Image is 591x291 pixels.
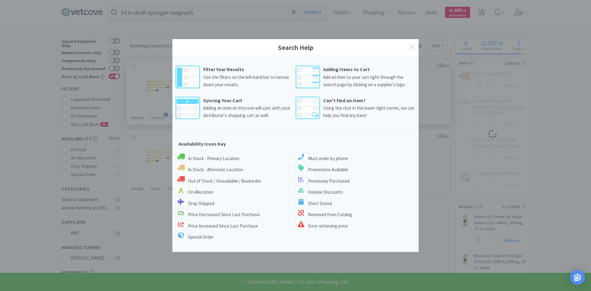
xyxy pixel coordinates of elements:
[175,231,295,243] p: Special Order
[323,74,416,90] p: Add an item to your cart right through the search page by clicking on a supplier's logo.
[175,186,295,198] p: On Allocation
[295,164,416,175] p: Promotions Available
[323,104,416,121] p: Using the chat in the lower right corner, we can help you find any item!
[203,104,295,121] p: Adding an item on Vetcove will sync with your distributor's shopping cart as well.
[172,39,419,56] div: Search Help
[179,140,412,148] h5: Availability Icons Key
[203,74,295,90] p: Use the filters on the left hand bar to narrow down your results.
[295,97,323,119] img: help_support.png
[295,198,416,209] p: Short Dated
[295,209,416,220] p: Removed from Catalog
[175,66,203,88] img: help_filters.png
[175,220,295,232] p: Price Increased Since Last Purchase
[295,220,416,232] p: Error retrieving price
[203,66,295,74] h5: Filter Your Results
[175,209,295,220] p: Price Decreased Since Last Purchase
[175,153,295,164] p: In Stock - Primary Location
[175,175,295,187] p: Out of Stock / Unavailable / Backorder
[323,66,416,74] h5: Adding Items to Cart
[175,97,203,119] img: help_sync_cart.png
[295,175,416,187] p: Previously Purchased
[570,270,585,285] div: Open Intercom Messenger
[175,198,295,209] p: Drop Shipped
[295,66,323,88] img: help_add_to_cart.png
[295,186,416,198] p: Volume Discounts
[295,153,416,164] p: Must order by phone
[175,164,295,175] p: In Stock - Alternate Location
[203,97,295,105] h5: Syncing Your Cart
[323,97,416,105] h5: Can't find an item?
